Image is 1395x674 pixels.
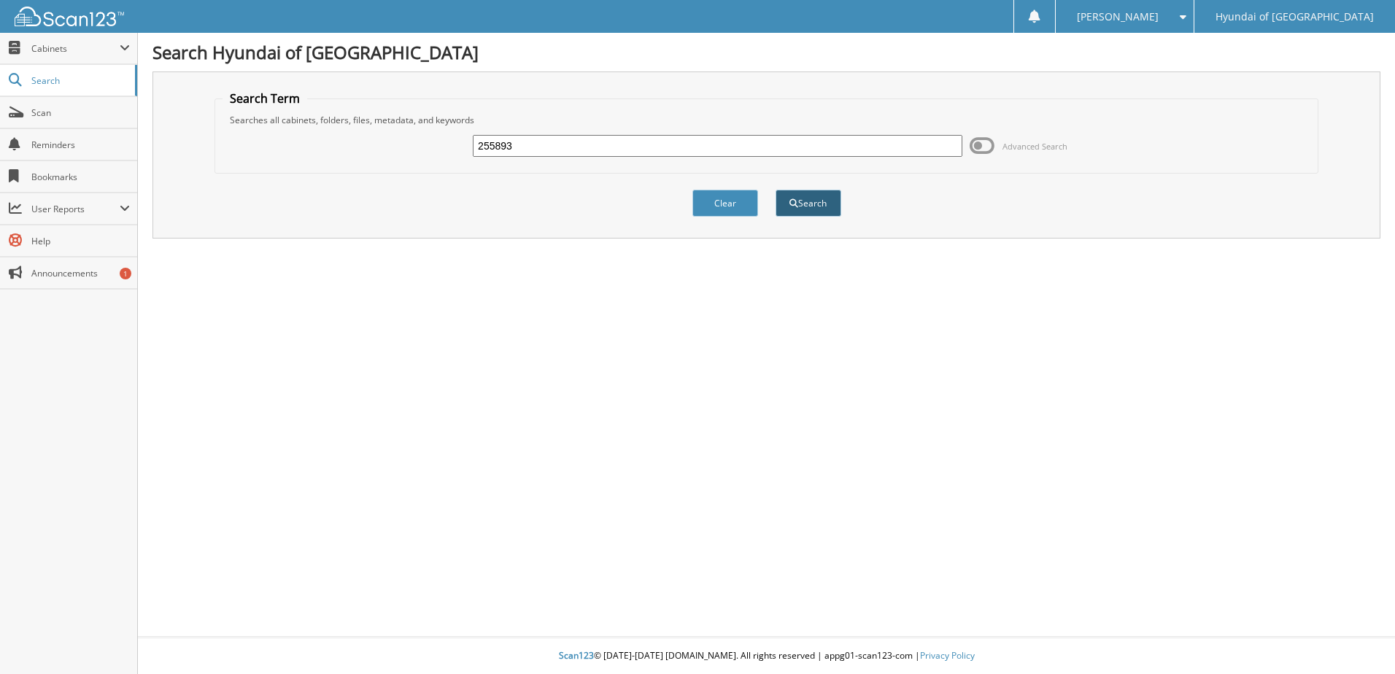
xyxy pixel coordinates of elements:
[138,638,1395,674] div: © [DATE]-[DATE] [DOMAIN_NAME]. All rights reserved | appg01-scan123-com |
[15,7,124,26] img: scan123-logo-white.svg
[1002,141,1067,152] span: Advanced Search
[31,139,130,151] span: Reminders
[692,190,758,217] button: Clear
[31,171,130,183] span: Bookmarks
[559,649,594,662] span: Scan123
[120,268,131,279] div: 1
[1077,12,1159,21] span: [PERSON_NAME]
[31,203,120,215] span: User Reports
[31,74,128,87] span: Search
[223,114,1310,126] div: Searches all cabinets, folders, files, metadata, and keywords
[776,190,841,217] button: Search
[31,42,120,55] span: Cabinets
[223,90,307,106] legend: Search Term
[920,649,975,662] a: Privacy Policy
[31,106,130,119] span: Scan
[31,267,130,279] span: Announcements
[1216,12,1374,21] span: Hyundai of [GEOGRAPHIC_DATA]
[31,235,130,247] span: Help
[152,40,1380,64] h1: Search Hyundai of [GEOGRAPHIC_DATA]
